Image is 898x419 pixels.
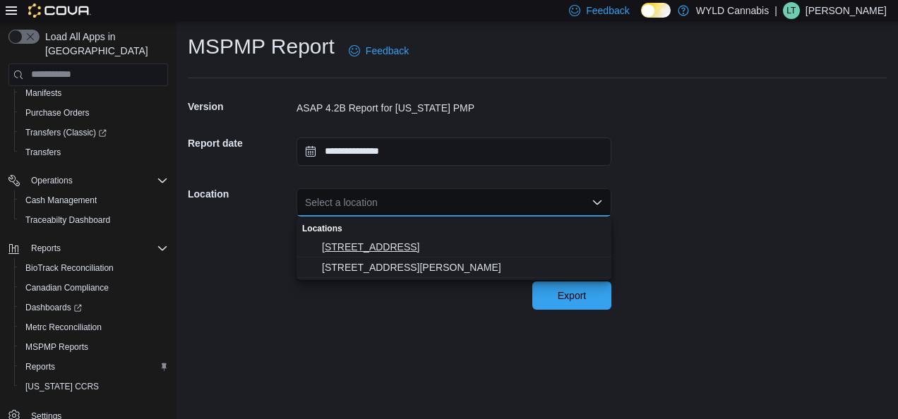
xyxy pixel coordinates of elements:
p: | [774,2,777,19]
button: [US_STATE] CCRS [14,377,174,396]
button: MSPMP Reports [14,337,174,357]
a: Manifests [20,85,67,102]
a: Purchase Orders [20,104,95,121]
span: Washington CCRS [20,378,168,395]
span: Transfers [20,144,168,161]
span: Reports [20,358,168,375]
span: Manifests [25,87,61,99]
span: Export [558,289,586,303]
button: Reports [14,357,174,377]
button: Traceabilty Dashboard [14,210,174,230]
img: Cova [28,4,91,18]
a: Cash Management [20,192,102,209]
div: Lucas Todd [783,2,800,19]
span: Metrc Reconciliation [25,322,102,333]
button: Transfers [14,142,174,162]
a: Dashboards [14,298,174,317]
span: Purchase Orders [20,104,168,121]
h5: Report date [188,129,294,157]
a: BioTrack Reconciliation [20,260,119,277]
button: Manifests [14,83,174,103]
button: Reports [3,238,174,258]
span: [STREET_ADDRESS][PERSON_NAME] [322,260,603,274]
button: Close list of options [592,197,603,208]
button: BioTrack Reconciliation [14,258,174,278]
a: Canadian Compliance [20,279,114,296]
span: Transfers (Classic) [25,127,107,138]
h1: MSPMP Report [188,32,335,61]
p: WYLD Cannabis [696,2,770,19]
button: 1415 Goodman Road [297,257,611,278]
button: Purchase Orders [14,103,174,123]
div: ASAP 4.2B Report for [US_STATE] PMP [297,101,611,115]
button: Reports [25,240,66,257]
div: Choose from the following options [297,217,611,278]
span: BioTrack Reconciliation [20,260,168,277]
h5: Version [188,92,294,121]
input: Press the down key to open a popover containing a calendar. [297,138,611,166]
span: Operations [25,172,168,189]
span: Transfers (Classic) [20,124,168,141]
button: Cash Management [14,190,174,210]
span: Traceabilty Dashboard [20,212,168,229]
span: Reports [25,240,168,257]
span: Load All Apps in [GEOGRAPHIC_DATA] [40,30,168,58]
button: Operations [25,172,78,189]
span: MSPMP Reports [20,339,168,356]
div: Locations [297,217,611,237]
span: Feedback [366,44,409,58]
input: Accessible screen reader label [305,194,306,211]
button: Export [532,281,611,310]
span: Canadian Compliance [25,282,109,293]
span: Canadian Compliance [20,279,168,296]
span: Reports [31,243,61,254]
button: 2348 Mt Pleasant Rd [297,237,611,257]
input: Dark Mode [641,3,671,18]
span: Cash Management [20,192,168,209]
span: [STREET_ADDRESS] [322,240,603,254]
button: Metrc Reconciliation [14,317,174,337]
p: [PERSON_NAME] [806,2,887,19]
button: Operations [3,171,174,190]
a: Transfers [20,144,66,161]
button: Canadian Compliance [14,278,174,298]
a: Traceabilty Dashboard [20,212,116,229]
a: Metrc Reconciliation [20,319,107,336]
a: Reports [20,358,61,375]
a: [US_STATE] CCRS [20,378,104,395]
h5: Location [188,180,294,208]
span: Reports [25,361,55,372]
span: Dashboards [25,302,82,313]
a: MSPMP Reports [20,339,94,356]
span: LT [786,2,796,19]
span: Purchase Orders [25,107,90,119]
span: Feedback [586,4,629,18]
a: Transfers (Classic) [20,124,112,141]
span: MSPMP Reports [25,341,88,353]
span: Metrc Reconciliation [20,319,168,336]
a: Transfers (Classic) [14,123,174,142]
span: BioTrack Reconciliation [25,262,114,274]
span: Traceabilty Dashboard [25,214,110,226]
span: Transfers [25,147,61,158]
span: [US_STATE] CCRS [25,381,99,392]
a: Feedback [343,37,414,65]
a: Dashboards [20,299,88,316]
span: Cash Management [25,195,97,206]
span: Dashboards [20,299,168,316]
span: Manifests [20,85,168,102]
span: Operations [31,175,73,186]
